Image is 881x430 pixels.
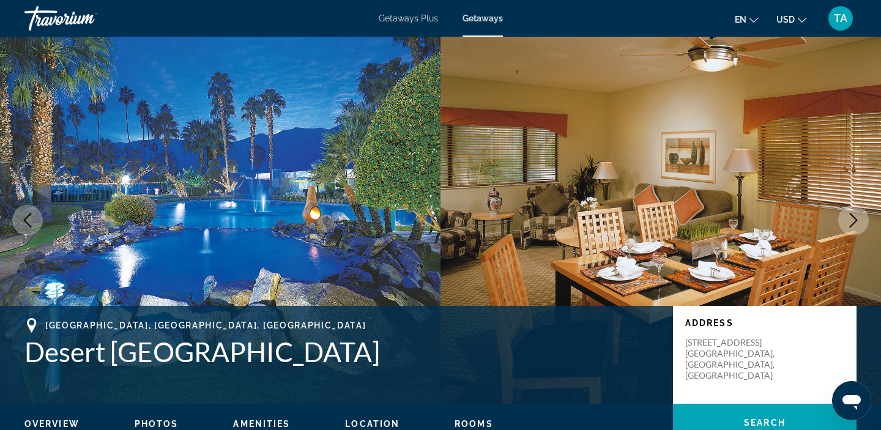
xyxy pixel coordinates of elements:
[744,418,786,428] span: Search
[832,381,871,420] iframe: Button to launch messaging window
[233,418,290,429] button: Amenities
[45,321,366,330] span: [GEOGRAPHIC_DATA], [GEOGRAPHIC_DATA], [GEOGRAPHIC_DATA]
[135,419,179,429] span: Photos
[24,336,661,368] h1: Desert [GEOGRAPHIC_DATA]
[735,10,758,28] button: Change language
[345,418,400,429] button: Location
[24,2,147,34] a: Travorium
[825,6,857,31] button: User Menu
[24,418,80,429] button: Overview
[12,205,43,235] button: Previous image
[379,13,438,23] a: Getaways Plus
[838,205,869,235] button: Next image
[834,12,847,24] span: TA
[455,419,493,429] span: Rooms
[135,418,179,429] button: Photos
[455,418,493,429] button: Rooms
[345,419,400,429] span: Location
[685,318,844,328] p: Address
[776,10,806,28] button: Change currency
[233,419,290,429] span: Amenities
[685,337,783,381] p: [STREET_ADDRESS] [GEOGRAPHIC_DATA], [GEOGRAPHIC_DATA], [GEOGRAPHIC_DATA]
[24,419,80,429] span: Overview
[776,15,795,24] span: USD
[735,15,746,24] span: en
[463,13,503,23] a: Getaways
